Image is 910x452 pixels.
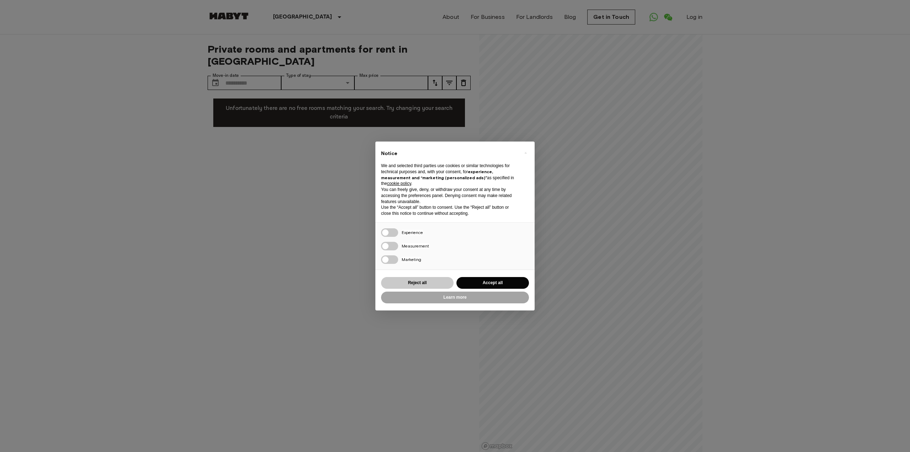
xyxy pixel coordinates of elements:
a: cookie policy [387,181,411,186]
p: We and selected third parties use cookies or similar technologies for technical purposes and, wit... [381,163,518,187]
span: Measurement [402,243,429,249]
button: Close this notice [520,147,531,159]
span: Experience [402,230,423,235]
span: Marketing [402,257,421,262]
button: Accept all [456,277,529,289]
h2: Notice [381,150,518,157]
span: × [524,149,527,157]
p: You can freely give, deny, or withdraw your consent at any time by accessing the preferences pane... [381,187,518,204]
strong: experience, measurement and “marketing (personalized ads)” [381,169,493,180]
button: Learn more [381,292,529,303]
button: Reject all [381,277,454,289]
p: Use the “Accept all” button to consent. Use the “Reject all” button or close this notice to conti... [381,204,518,217]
